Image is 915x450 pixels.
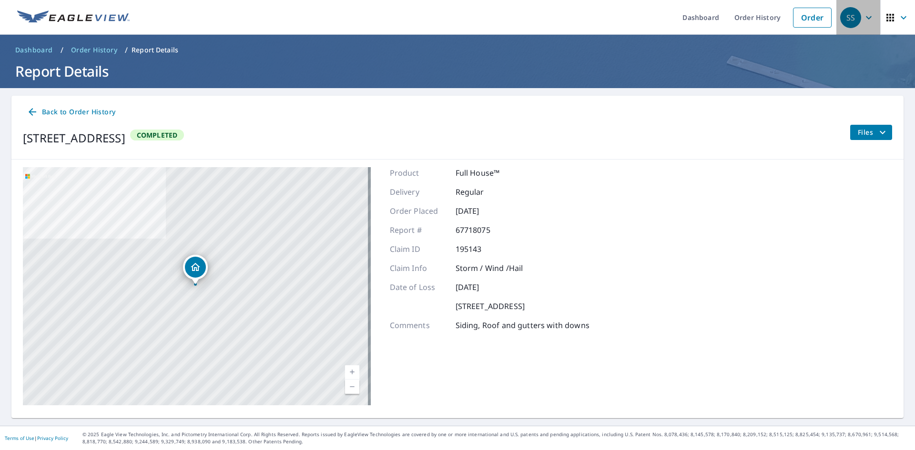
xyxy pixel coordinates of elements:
a: Terms of Use [5,435,34,441]
span: Completed [131,130,183,140]
p: Report # [390,224,447,236]
p: © 2025 Eagle View Technologies, Inc. and Pictometry International Corp. All Rights Reserved. Repo... [82,431,910,445]
p: | [5,435,68,441]
p: [DATE] [456,281,513,293]
span: Files [858,127,888,138]
span: Back to Order History [27,106,115,118]
div: [STREET_ADDRESS] [23,130,125,147]
p: Report Details [132,45,178,55]
p: [DATE] [456,205,513,217]
p: [STREET_ADDRESS] [456,300,525,312]
a: Current Level 17, Zoom Out [345,380,359,394]
p: Order Placed [390,205,447,217]
a: Order History [67,42,121,58]
p: Claim Info [390,262,447,274]
p: Date of Loss [390,281,447,293]
p: 195143 [456,243,513,255]
p: Claim ID [390,243,447,255]
p: Storm / Wind /Hail [456,262,523,274]
li: / [61,44,63,56]
a: Current Level 17, Zoom In [345,365,359,380]
p: Delivery [390,186,447,198]
nav: breadcrumb [11,42,904,58]
p: Comments [390,320,447,331]
span: Dashboard [15,45,53,55]
a: Back to Order History [23,103,119,121]
p: Product [390,167,447,179]
button: filesDropdownBtn-67718075 [850,125,892,140]
p: 67718075 [456,224,513,236]
div: Dropped pin, building 1, Residential property, 329 Comanche St Kiowa, CO 80117 [183,255,208,284]
li: / [125,44,128,56]
a: Privacy Policy [37,435,68,441]
h1: Report Details [11,61,904,81]
img: EV Logo [17,10,130,25]
div: SS [840,7,861,28]
span: Order History [71,45,117,55]
a: Dashboard [11,42,57,58]
p: Full House™ [456,167,513,179]
p: Regular [456,186,513,198]
a: Order [793,8,832,28]
p: Siding, Roof and gutters with downs [456,320,590,331]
